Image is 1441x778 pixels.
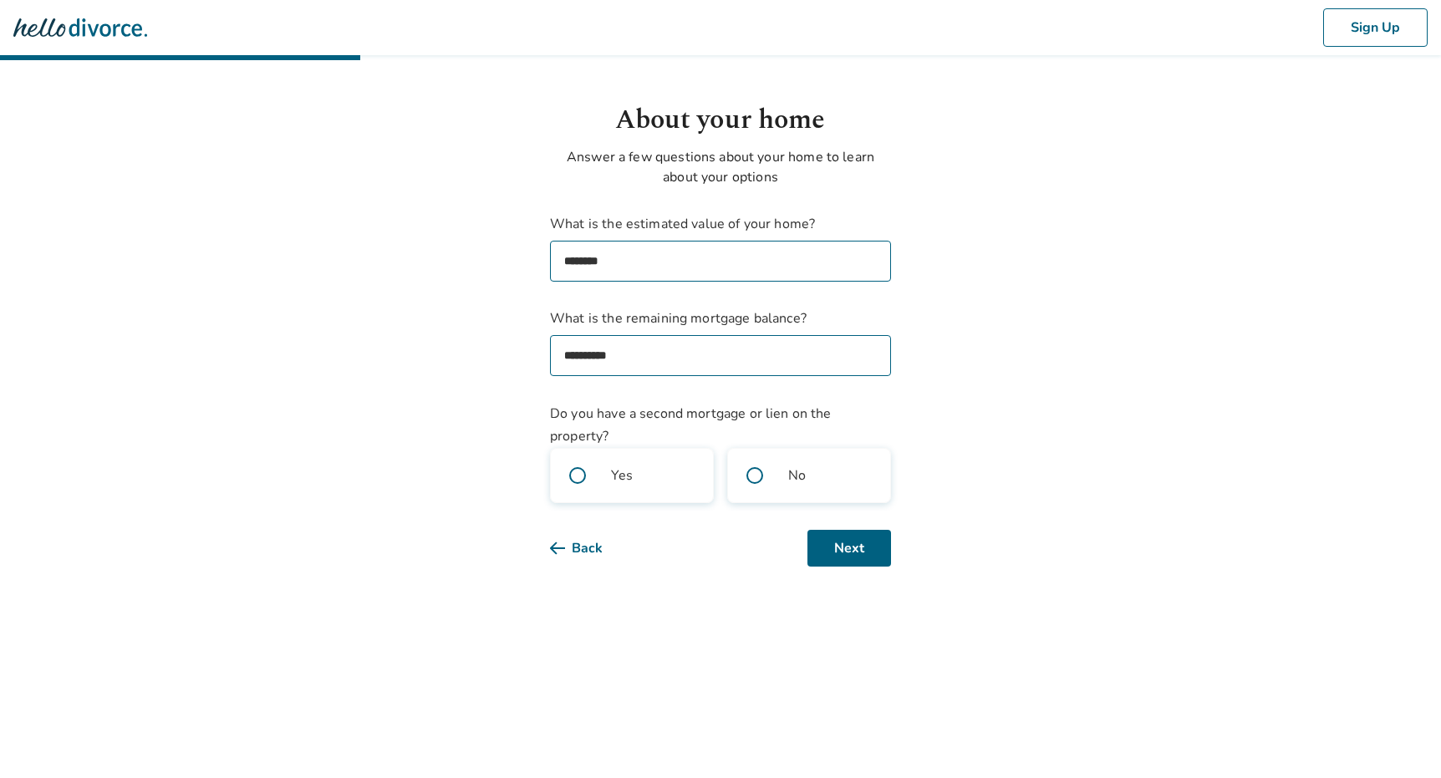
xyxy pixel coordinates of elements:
span: What is the remaining mortgage balance? [550,308,891,328]
input: What is the remaining mortgage balance? [550,335,891,376]
img: Hello Divorce Logo [13,11,147,44]
button: Next [807,530,891,567]
h1: About your home [550,100,891,140]
span: What is the estimated value of your home? [550,214,891,234]
span: No [788,465,806,486]
button: Sign Up [1323,8,1428,47]
button: Back [550,530,629,567]
iframe: Chat Widget [1357,698,1441,778]
input: What is the estimated value of your home? [550,241,891,282]
p: Answer a few questions about your home to learn about your options [550,147,891,187]
span: Yes [611,465,633,486]
span: Do you have a second mortgage or lien on the property? [550,404,832,445]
